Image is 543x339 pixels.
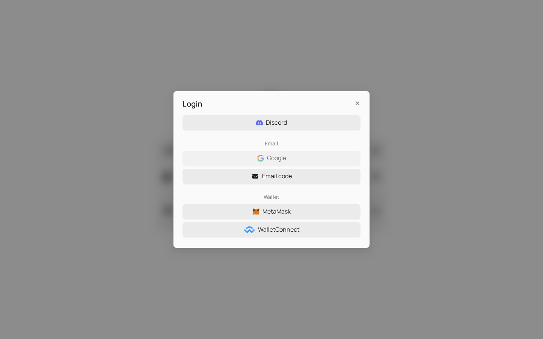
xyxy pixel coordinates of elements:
img: logo [253,208,259,215]
button: logoGoogle [183,151,360,166]
span: Google [267,153,286,163]
h1: Wallet [183,187,360,204]
span: WalletConnect [258,225,299,234]
button: Discord [183,115,360,130]
button: Close [351,97,364,109]
button: logoWalletConnect [183,222,360,237]
span: Discord [266,118,287,127]
span: MetaMask [262,207,291,216]
img: logo [257,155,264,162]
button: Email code [183,169,360,184]
span: Email code [262,171,292,181]
div: Login [183,99,342,109]
img: logo [244,226,255,233]
h1: Email [183,133,360,151]
button: logoMetaMask [183,204,360,219]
